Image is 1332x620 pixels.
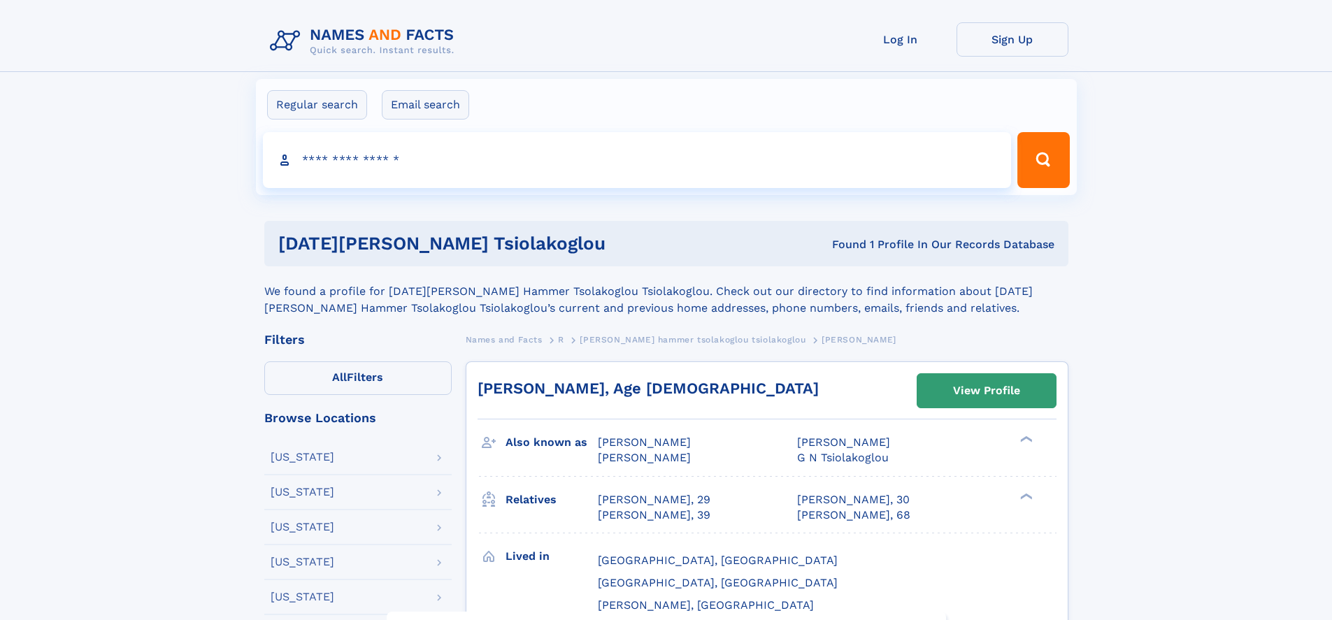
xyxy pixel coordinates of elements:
[332,370,347,384] span: All
[1017,435,1033,444] div: ❯
[598,554,838,567] span: [GEOGRAPHIC_DATA], [GEOGRAPHIC_DATA]
[558,335,564,345] span: R
[598,576,838,589] span: [GEOGRAPHIC_DATA], [GEOGRAPHIC_DATA]
[580,335,805,345] span: [PERSON_NAME] hammer tsolakoglou tsiolakoglou
[271,452,334,463] div: [US_STATE]
[264,361,452,395] label: Filters
[797,451,889,464] span: G N Tsiolakoglou
[506,545,598,568] h3: Lived in
[822,335,896,345] span: [PERSON_NAME]
[1017,491,1033,500] div: ❯
[580,331,805,348] a: [PERSON_NAME] hammer tsolakoglou tsiolakoglou
[506,488,598,512] h3: Relatives
[278,235,719,252] h1: [DATE][PERSON_NAME] tsiolakoglou
[917,374,1056,408] a: View Profile
[271,486,334,498] div: [US_STATE]
[598,492,710,507] a: [PERSON_NAME], 29
[598,598,814,612] span: [PERSON_NAME], [GEOGRAPHIC_DATA]
[558,331,564,348] a: R
[845,22,957,57] a: Log In
[264,412,452,424] div: Browse Locations
[264,22,466,60] img: Logo Names and Facts
[264,266,1068,317] div: We found a profile for [DATE][PERSON_NAME] Hammer Tsolakoglou Tsiolakoglou. Check out our directo...
[957,22,1068,57] a: Sign Up
[263,132,1012,188] input: search input
[264,333,452,346] div: Filters
[271,521,334,533] div: [US_STATE]
[1017,132,1069,188] button: Search Button
[271,556,334,568] div: [US_STATE]
[797,492,910,507] a: [PERSON_NAME], 30
[267,90,367,120] label: Regular search
[506,431,598,454] h3: Also known as
[797,507,910,523] a: [PERSON_NAME], 68
[598,451,691,464] span: [PERSON_NAME]
[271,591,334,603] div: [US_STATE]
[478,380,819,397] a: [PERSON_NAME], Age [DEMOGRAPHIC_DATA]
[466,331,543,348] a: Names and Facts
[953,375,1020,407] div: View Profile
[382,90,469,120] label: Email search
[598,435,691,449] span: [PERSON_NAME]
[797,435,890,449] span: [PERSON_NAME]
[598,507,710,523] a: [PERSON_NAME], 39
[719,237,1054,252] div: Found 1 Profile In Our Records Database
